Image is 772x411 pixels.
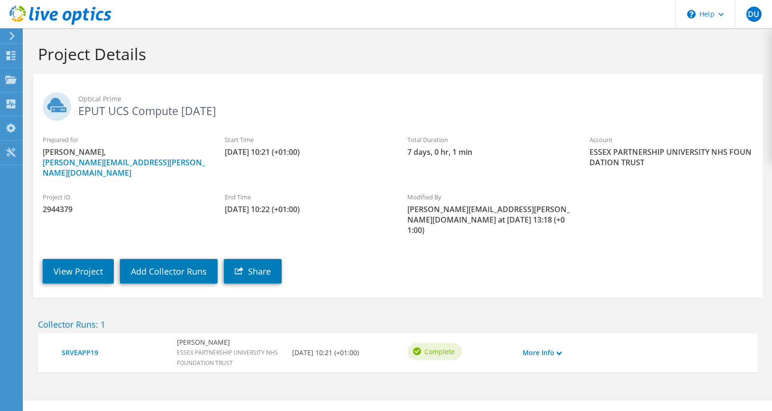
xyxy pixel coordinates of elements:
span: ESSEX PARTNERSHIP UNIVERSITY NHS FOUNDATION TRUST [177,348,278,367]
h2: Collector Runs: 1 [38,319,758,330]
span: [PERSON_NAME], [43,147,206,178]
b: [DATE] 10:21 (+01:00) [292,348,359,358]
span: [PERSON_NAME][EMAIL_ADDRESS][PERSON_NAME][DOMAIN_NAME] at [DATE] 13:18 (+01:00) [407,204,570,235]
span: Complete [424,346,455,357]
a: [PERSON_NAME][EMAIL_ADDRESS][PERSON_NAME][DOMAIN_NAME] [43,157,205,178]
a: View Project [43,259,114,284]
span: Optical Prime [78,94,753,104]
h1: Project Details [38,44,753,64]
span: [DATE] 10:22 (+01:00) [225,204,388,214]
label: Start Time [225,135,388,144]
label: Account [589,135,753,144]
label: Prepared for [43,135,206,144]
svg: \n [687,10,696,18]
a: More Info [523,348,561,358]
a: Share [224,259,282,284]
label: End Time [225,192,388,202]
span: ESSEX PARTNERSHIP UNIVERSITY NHS FOUNDATION TRUST [589,147,753,168]
a: Add Collector Runs [120,259,218,284]
span: DU [746,7,762,22]
label: Total Duration [407,135,570,144]
a: SRVEAPP19 [62,348,167,358]
b: [PERSON_NAME] [177,337,287,348]
label: Modified By [407,192,570,202]
span: 7 days, 0 hr, 1 min [407,147,570,157]
label: Project ID [43,192,206,202]
span: 2944379 [43,204,206,214]
h2: EPUT UCS Compute [DATE] [43,92,753,116]
span: [DATE] 10:21 (+01:00) [225,147,388,157]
